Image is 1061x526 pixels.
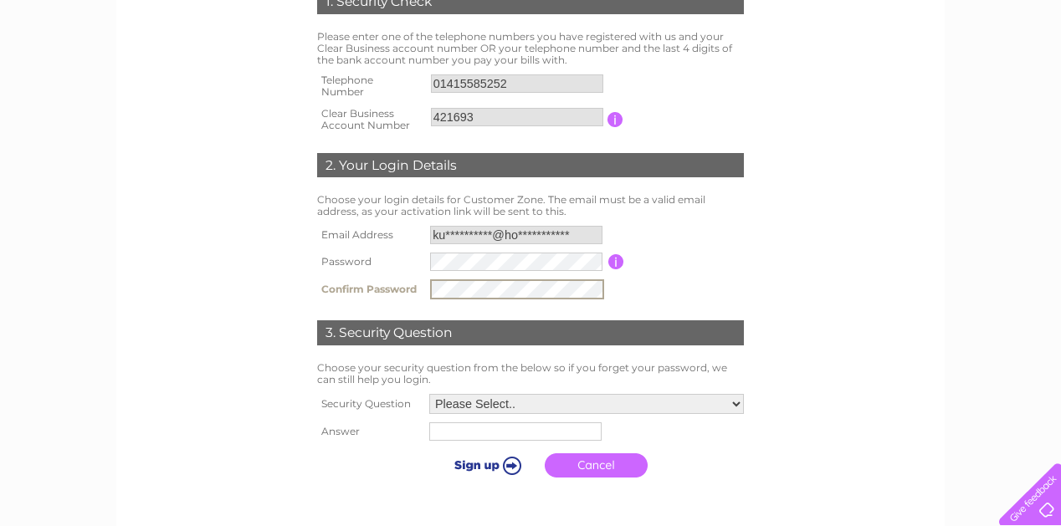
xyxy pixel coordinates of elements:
div: Clear Business is a trading name of Verastar Limited (registered in [GEOGRAPHIC_DATA] No. 3667643... [136,9,927,81]
th: Clear Business Account Number [313,103,427,136]
input: Information [608,254,624,269]
th: Password [313,248,426,275]
img: logo.png [37,43,122,94]
a: Telecoms [915,71,966,84]
input: Submit [433,453,536,477]
a: Blog [976,71,1000,84]
a: Contact [1010,71,1051,84]
th: Email Address [313,222,426,248]
div: 3. Security Question [317,320,744,345]
div: 2. Your Login Details [317,153,744,178]
a: Cancel [545,453,648,477]
td: Choose your login details for Customer Zone. The email must be a valid email address, as your act... [313,190,748,222]
td: Choose your security question from the below so if you forget your password, we can still help yo... [313,358,748,390]
input: Information [607,112,623,127]
th: Security Question [313,390,425,418]
a: Water [827,71,859,84]
th: Confirm Password [313,275,426,304]
a: Energy [869,71,905,84]
th: Answer [313,418,425,445]
td: Please enter one of the telephone numbers you have registered with us and your Clear Business acc... [313,27,748,69]
th: Telephone Number [313,69,427,103]
a: 0333 014 3131 [746,8,861,29]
